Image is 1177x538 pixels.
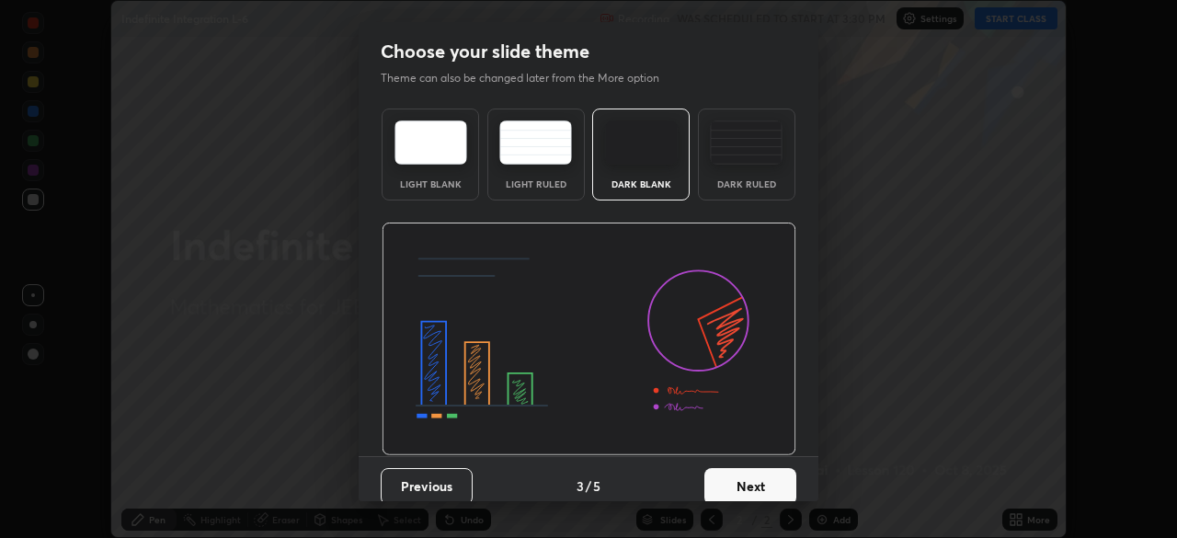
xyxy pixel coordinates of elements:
h4: 3 [577,476,584,496]
div: Light Ruled [499,179,573,189]
img: lightRuledTheme.5fabf969.svg [499,120,572,165]
div: Dark Ruled [710,179,783,189]
p: Theme can also be changed later from the More option [381,70,679,86]
h4: / [586,476,591,496]
img: darkTheme.f0cc69e5.svg [605,120,678,165]
img: darkRuledTheme.de295e13.svg [710,120,783,165]
h2: Choose your slide theme [381,40,589,63]
h4: 5 [593,476,600,496]
div: Light Blank [394,179,467,189]
div: Dark Blank [604,179,678,189]
img: lightTheme.e5ed3b09.svg [394,120,467,165]
img: darkThemeBanner.d06ce4a2.svg [382,223,796,456]
button: Previous [381,468,473,505]
button: Next [704,468,796,505]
